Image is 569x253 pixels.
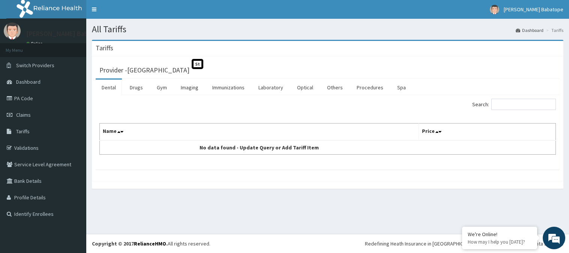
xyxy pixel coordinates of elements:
strong: Copyright © 2017 . [92,240,168,247]
span: Dashboard [16,78,41,85]
a: Imaging [175,80,204,95]
a: Immunizations [206,80,251,95]
a: Procedures [351,80,389,95]
a: RelianceHMO [134,240,166,247]
footer: All rights reserved. [86,234,569,253]
h1: All Tariffs [92,24,563,34]
p: How may I help you today? [468,239,531,245]
td: No data found - Update Query or Add Tariff Item [100,140,419,155]
label: Search: [472,99,556,110]
span: Tariffs [16,128,30,135]
a: Drugs [124,80,149,95]
th: Price [419,123,556,141]
p: [PERSON_NAME] Babatope [26,30,106,37]
a: Gym [151,80,173,95]
h3: Provider - [GEOGRAPHIC_DATA] [99,67,189,74]
a: Others [321,80,349,95]
a: Online [26,41,44,46]
span: St [192,59,203,69]
a: Spa [391,80,412,95]
li: Tariffs [544,27,563,33]
th: Name [100,123,419,141]
h3: Tariffs [96,45,113,51]
a: Dental [96,80,122,95]
img: User Image [4,23,21,39]
a: Laboratory [252,80,289,95]
a: Optical [291,80,319,95]
input: Search: [491,99,556,110]
span: Claims [16,111,31,118]
span: [PERSON_NAME] Babatope [504,6,563,13]
img: User Image [490,5,499,14]
div: We're Online! [468,231,531,238]
a: Dashboard [516,27,543,33]
span: Switch Providers [16,62,54,69]
div: Redefining Heath Insurance in [GEOGRAPHIC_DATA] using Telemedicine and Data Science! [365,240,563,247]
